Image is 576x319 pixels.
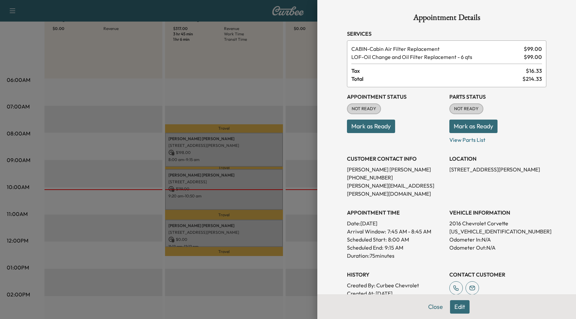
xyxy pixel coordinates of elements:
[524,53,542,61] span: $ 99.00
[351,53,521,61] span: Oil Change and Oil Filter Replacement - 6 qts
[449,219,546,227] p: 2016 Chevrolet Corvette
[347,93,444,101] h3: Appointment Status
[449,120,498,133] button: Mark as Ready
[347,155,444,163] h3: CUSTOMER CONTACT INFO
[449,270,546,279] h3: CONTACT CUSTOMER
[347,173,444,182] p: [PHONE_NUMBER]
[351,45,521,53] span: Cabin Air Filter Replacement
[387,227,431,235] span: 7:45 AM - 8:45 AM
[388,235,409,244] p: 8:00 AM
[449,209,546,217] h3: VEHICLE INFORMATION
[347,227,444,235] p: Arrival Window:
[450,105,483,112] span: NOT READY
[449,227,546,235] p: [US_VEHICLE_IDENTIFICATION_NUMBER]
[526,67,542,75] span: $ 16.33
[449,155,546,163] h3: LOCATION
[347,244,383,252] p: Scheduled End:
[347,252,444,260] p: Duration: 75 minutes
[449,133,546,144] p: View Parts List
[522,75,542,83] span: $ 214.33
[351,75,522,83] span: Total
[347,270,444,279] h3: History
[449,244,546,252] p: Odometer Out: N/A
[347,289,444,297] p: Created At : [DATE]
[449,93,546,101] h3: Parts Status
[347,30,546,38] h3: Services
[347,235,387,244] p: Scheduled Start:
[347,13,546,24] h1: Appointment Details
[347,209,444,217] h3: APPOINTMENT TIME
[347,281,444,289] p: Created By : Curbee Chevrolet
[450,300,470,314] button: Edit
[449,235,546,244] p: Odometer In: N/A
[524,45,542,53] span: $ 99.00
[348,105,380,112] span: NOT READY
[347,219,444,227] p: Date: [DATE]
[449,165,546,173] p: [STREET_ADDRESS][PERSON_NAME]
[424,300,447,314] button: Close
[347,182,444,198] p: [PERSON_NAME][EMAIL_ADDRESS][PERSON_NAME][DOMAIN_NAME]
[385,244,403,252] p: 9:15 AM
[351,67,526,75] span: Tax
[347,165,444,173] p: [PERSON_NAME] [PERSON_NAME]
[347,120,395,133] button: Mark as Ready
